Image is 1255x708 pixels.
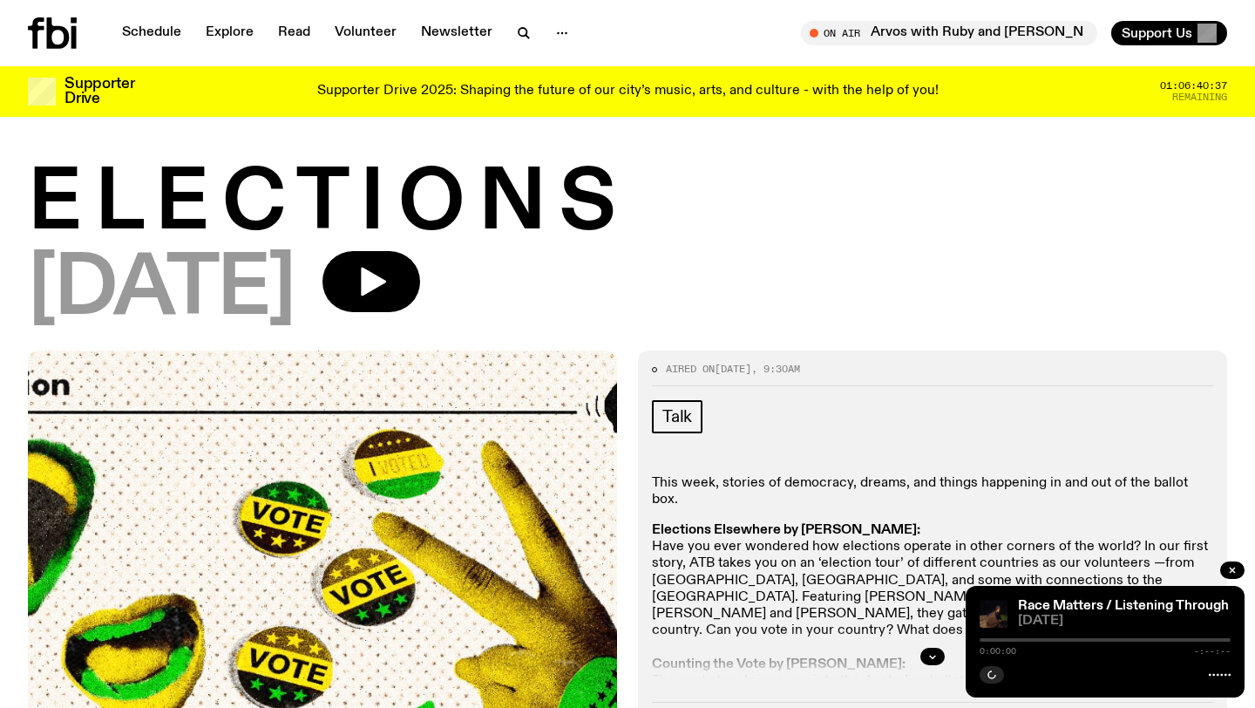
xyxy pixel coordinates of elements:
span: Aired on [666,362,715,376]
img: Fetle crouches in a park at night. They are wearing a long brown garment and looking solemnly int... [980,600,1007,628]
span: , 9:30am [751,362,800,376]
span: Remaining [1172,92,1227,102]
p: This week, stories of democracy, dreams, and things happening in and out of the ballot box. [652,475,1213,508]
a: Volunteer [324,21,407,45]
span: 0:00:00 [980,647,1016,656]
span: [DATE] [715,362,751,376]
a: Talk [652,400,702,433]
span: [DATE] [28,251,295,330]
span: Talk [662,407,692,426]
a: Schedule [112,21,192,45]
button: On AirArvos with Ruby and [PERSON_NAME] [801,21,1097,45]
span: [DATE] [1018,615,1231,628]
p: Supporter Drive 2025: Shaping the future of our city’s music, arts, and culture - with the help o... [317,84,939,99]
button: Support Us [1111,21,1227,45]
h1: E L E C T I O N S [28,166,1227,244]
span: Support Us [1122,25,1192,41]
span: -:--:-- [1194,647,1231,656]
a: Read [268,21,321,45]
a: Newsletter [410,21,503,45]
h3: Supporter Drive [64,77,134,106]
strong: Elections Elsewhere by [PERSON_NAME]: [652,523,920,537]
span: 01:06:40:37 [1160,81,1227,91]
a: Explore [195,21,264,45]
